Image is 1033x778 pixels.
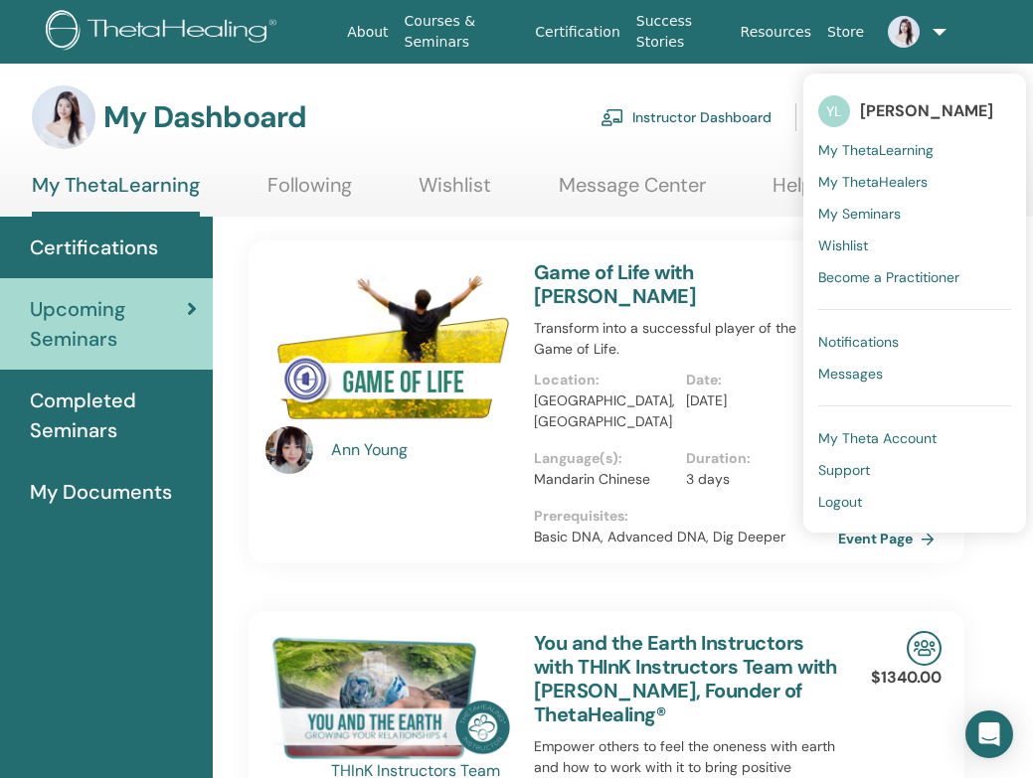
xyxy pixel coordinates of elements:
p: Prerequisites : [534,506,838,527]
a: My ThetaLearning [818,134,1011,166]
a: My ThetaHealers [818,166,1011,198]
p: Language(s) : [534,448,674,469]
a: Ann Young [331,438,515,462]
span: Logout [818,493,862,511]
img: You and the Earth Instructors [265,631,510,765]
p: $1340.00 [871,666,942,690]
a: Event Page [838,524,943,553]
a: Wishlist [818,230,1011,261]
span: Become a Practitioner [818,268,959,286]
a: Support [818,454,1011,486]
img: chalkboard-teacher.svg [601,108,624,126]
a: Store [819,14,872,51]
p: Date : [686,370,826,390]
span: My Seminars [818,205,901,223]
a: Courses & Seminars [397,3,528,61]
img: default.jpg [32,85,95,149]
span: Certifications [30,233,158,262]
a: Game of Life with [PERSON_NAME] [534,259,696,309]
a: My Seminars [818,198,1011,230]
a: Wishlist [419,173,491,212]
p: 3 days [686,469,826,490]
span: Messages [818,365,883,383]
a: Help & Resources [773,173,933,212]
span: Upcoming Seminars [30,294,187,354]
a: My ThetaLearning [32,173,200,217]
a: Messages [818,358,1011,389]
h3: My Dashboard [103,99,306,135]
img: In-Person Seminar [907,631,942,666]
a: About [339,14,396,51]
a: Certification [527,14,627,51]
a: Logout [818,486,1011,518]
a: YL[PERSON_NAME] [818,88,1011,134]
span: My ThetaHealers [818,173,928,191]
p: Duration : [686,448,826,469]
span: My Theta Account [818,429,937,447]
a: Success Stories [628,3,733,61]
img: default.jpg [888,16,920,48]
a: Notifications [818,326,1011,358]
span: Notifications [818,333,899,351]
a: Following [267,173,352,212]
span: YL [818,95,850,127]
p: [DATE] [686,390,826,411]
p: [GEOGRAPHIC_DATA], [GEOGRAPHIC_DATA] [534,390,674,432]
p: Basic DNA, Advanced DNA, Dig Deeper [534,527,838,547]
p: Location : [534,370,674,390]
span: Completed Seminars [30,386,197,445]
a: Instructor Dashboard [601,95,772,139]
p: Transform into a successful player of the Game of Life. [534,318,838,360]
span: Wishlist [818,236,868,254]
img: Game of Life [265,260,510,432]
a: Resources [733,14,820,51]
img: default.jpg [265,426,313,474]
span: My ThetaLearning [818,141,934,159]
a: Message Center [559,173,706,212]
img: logo.png [46,10,283,55]
span: [PERSON_NAME] [860,100,993,121]
span: Support [818,461,870,479]
a: Become a Practitioner [818,261,1011,293]
a: My Theta Account [818,422,1011,454]
div: Open Intercom Messenger [965,710,1013,758]
p: Mandarin Chinese [534,469,674,490]
a: You and the Earth Instructors with THInK Instructors Team with [PERSON_NAME], Founder of ThetaHea... [534,630,837,727]
span: My Documents [30,477,172,507]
